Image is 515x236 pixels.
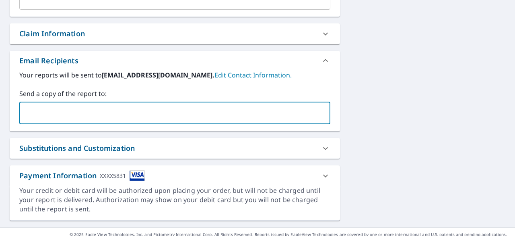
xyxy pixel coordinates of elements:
img: cardImage [130,170,145,181]
label: Send a copy of the report to: [19,89,330,98]
a: EditContactInfo [214,71,292,79]
div: Substitutions and Customization [10,138,340,159]
label: Your reports will be sent to [19,70,330,80]
div: Email Recipients [10,51,340,70]
div: Email Recipients [19,55,78,66]
div: Your credit or debit card will be authorized upon placing your order, but will not be charged unt... [19,186,330,214]
div: Payment InformationXXXX5831cardImage [10,165,340,186]
div: Claim Information [19,28,85,39]
b: [EMAIL_ADDRESS][DOMAIN_NAME]. [102,71,214,79]
div: XXXX5831 [100,170,126,181]
div: Payment Information [19,170,145,181]
div: Substitutions and Customization [19,143,135,154]
div: Claim Information [10,23,340,44]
